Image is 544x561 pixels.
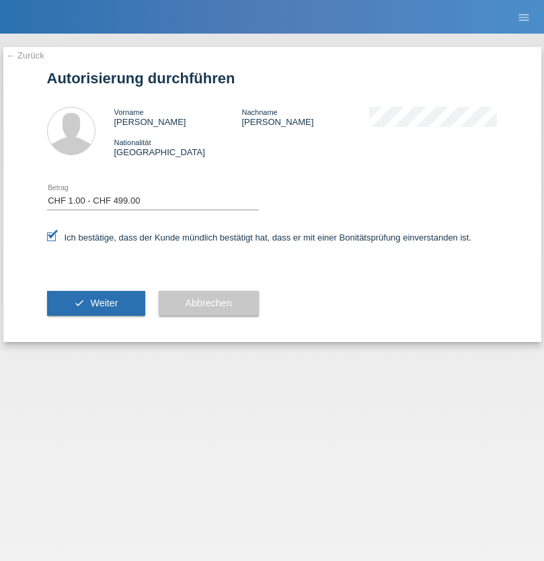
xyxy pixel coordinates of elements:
[114,108,144,116] span: Vorname
[7,50,44,60] a: ← Zurück
[47,70,498,87] h1: Autorisierung durchführen
[47,232,472,243] label: Ich bestätige, dass der Kunde mündlich bestätigt hat, dass er mit einer Bonitätsprüfung einversta...
[90,298,118,308] span: Weiter
[114,137,242,157] div: [GEOGRAPHIC_DATA]
[517,11,531,24] i: menu
[114,107,242,127] div: [PERSON_NAME]
[510,13,537,21] a: menu
[241,108,277,116] span: Nachname
[114,138,151,146] span: Nationalität
[186,298,232,308] span: Abbrechen
[241,107,369,127] div: [PERSON_NAME]
[47,291,145,316] button: check Weiter
[159,291,259,316] button: Abbrechen
[74,298,85,308] i: check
